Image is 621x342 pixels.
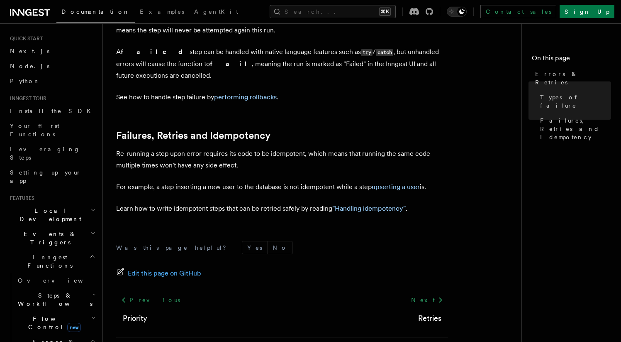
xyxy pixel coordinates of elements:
a: Python [7,74,97,89]
span: new [67,323,81,332]
span: Flow Control [15,315,91,331]
a: Contact sales [480,5,556,18]
a: Edit this page on GitHub [116,268,201,279]
span: Your first Functions [10,123,59,138]
span: Setting up your app [10,169,81,184]
a: AgentKit [189,2,243,22]
button: Local Development [7,203,97,226]
span: Next.js [10,48,49,54]
p: Re-running a step upon error requires its code to be idempotent, which means that running the sam... [116,148,448,171]
span: Edit this page on GitHub [128,268,201,279]
a: Documentation [56,2,135,23]
button: Toggle dark mode [447,7,467,17]
a: upserting a user [372,183,420,191]
a: Previous [116,293,185,308]
button: Search...⌘K [270,5,396,18]
p: See how to handle step failure by . [116,91,448,103]
span: Inngest Functions [7,253,90,270]
button: No [268,241,292,254]
button: Inngest Functions [7,250,97,273]
button: Events & Triggers [7,226,97,250]
button: Steps & Workflows [15,288,97,311]
span: Failures, Retries and Idempotency [540,116,611,141]
span: Examples [140,8,184,15]
a: performing rollbacks [214,93,277,101]
a: Errors & Retries [532,66,611,90]
span: AgentKit [194,8,238,15]
a: Sign Up [560,5,614,18]
span: Documentation [61,8,130,15]
a: Leveraging Steps [7,142,97,165]
span: Local Development [7,207,90,223]
span: Events & Triggers [7,230,90,246]
button: Yes [242,241,267,254]
span: Types of failure [540,93,611,110]
span: Leveraging Steps [10,146,80,161]
h4: On this page [532,53,611,66]
a: Your first Functions [7,118,97,142]
strong: fail [210,60,252,68]
a: Setting up your app [7,165,97,188]
a: Install the SDK [7,103,97,118]
span: Node.js [10,63,49,69]
a: Next.js [7,44,97,59]
p: An causes a step to retry. Exhausting all retry attempts will cause that step to , which means th... [116,13,448,36]
button: Flow Controlnew [15,311,97,335]
a: Overview [15,273,97,288]
p: Was this page helpful? [116,244,232,252]
a: Types of failure [537,90,611,113]
span: Install the SDK [10,108,96,114]
a: Retries [418,312,441,324]
a: Failures, Retries and Idempotency [116,130,270,141]
span: Steps & Workflows [15,291,93,308]
span: Python [10,78,40,84]
a: Examples [135,2,189,22]
p: Learn how to write idempotent steps that can be retried safely by reading . [116,203,448,214]
span: Features [7,195,34,202]
kbd: ⌘K [379,7,391,16]
a: "Handling idempotency" [332,204,406,212]
strong: failed [121,48,190,56]
a: Node.js [7,59,97,74]
span: Errors & Retries [535,70,611,86]
span: Inngest tour [7,95,46,102]
span: Quick start [7,35,43,42]
p: A step can be handled with native language features such as / , but unhandled errors will cause t... [116,46,448,81]
code: catch [376,49,393,56]
a: Next [406,293,448,308]
code: try [361,49,373,56]
a: Failures, Retries and Idempotency [537,113,611,145]
p: For example, a step inserting a new user to the database is not idempotent while a step is. [116,181,448,193]
a: Priority [123,312,147,324]
span: Overview [18,277,103,284]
